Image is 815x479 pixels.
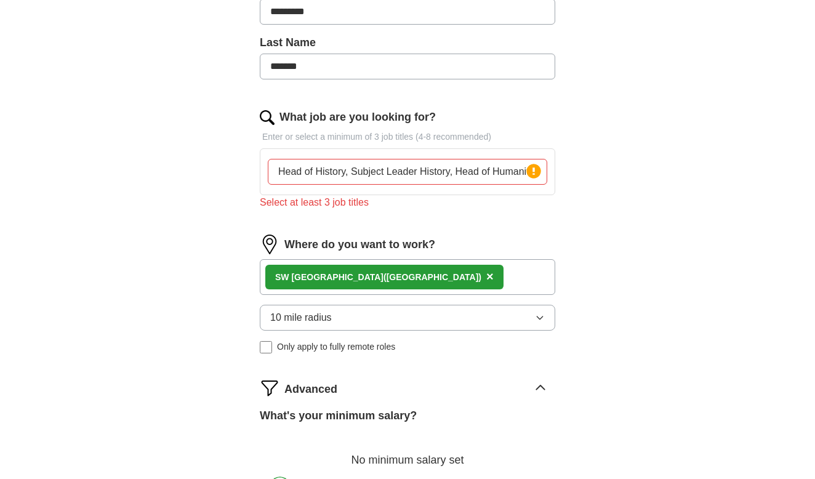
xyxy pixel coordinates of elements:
img: filter [260,378,279,398]
img: location.png [260,235,279,254]
p: Enter or select a minimum of 3 job titles (4-8 recommended) [260,131,555,143]
span: ([GEOGRAPHIC_DATA]) [383,272,481,282]
label: Last Name [260,34,555,51]
button: × [486,268,494,286]
div: Select at least 3 job titles [260,195,555,210]
input: Only apply to fully remote roles [260,341,272,353]
span: 10 mile radius [270,310,332,325]
span: Advanced [284,381,337,398]
div: No minimum salary set [260,439,555,469]
span: Only apply to fully remote roles [277,340,395,353]
label: What job are you looking for? [279,109,436,126]
label: Where do you want to work? [284,236,435,253]
label: What's your minimum salary? [260,408,417,424]
button: 10 mile radius [260,305,555,331]
input: Type a job title and press enter [268,159,547,185]
span: × [486,270,494,283]
div: SW [GEOGRAPHIC_DATA] [275,271,481,284]
img: search.png [260,110,275,125]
